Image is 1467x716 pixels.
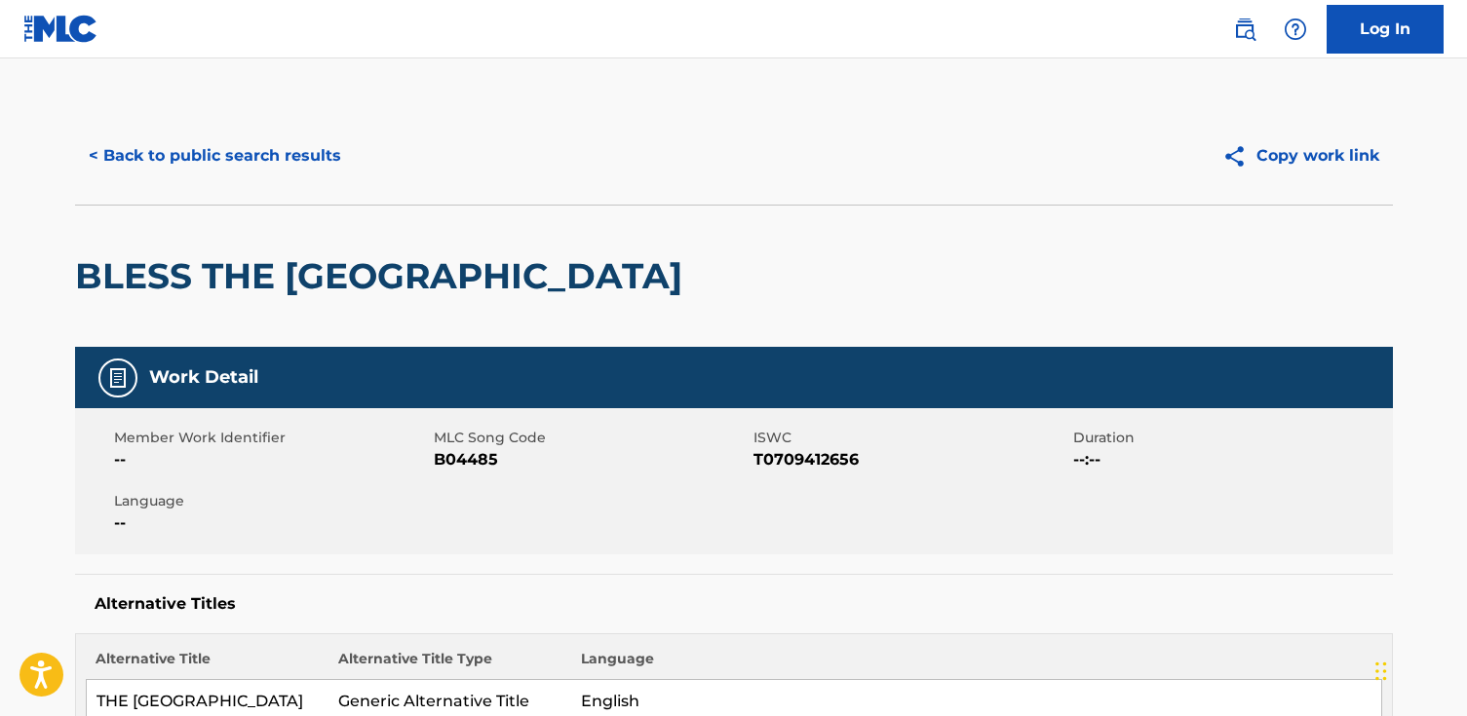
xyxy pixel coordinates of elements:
[95,594,1373,614] h5: Alternative Titles
[1209,132,1393,180] button: Copy work link
[1225,10,1264,49] a: Public Search
[571,649,1381,680] th: Language
[1327,5,1444,54] a: Log In
[86,649,328,680] th: Alternative Title
[753,448,1068,471] span: T0709412656
[1073,448,1388,471] span: --:--
[75,132,355,180] button: < Back to public search results
[1276,10,1315,49] div: Help
[434,448,749,471] span: B04485
[1375,642,1387,700] div: Drag
[1222,144,1256,169] img: Copy work link
[114,511,429,535] span: --
[1233,18,1256,41] img: search
[114,448,429,471] span: --
[114,491,429,511] span: Language
[23,15,98,43] img: MLC Logo
[1073,428,1388,448] span: Duration
[328,649,571,680] th: Alternative Title Type
[106,366,130,390] img: Work Detail
[149,366,258,389] h5: Work Detail
[75,254,692,298] h2: BLESS THE [GEOGRAPHIC_DATA]
[434,428,749,448] span: MLC Song Code
[1284,18,1307,41] img: help
[1370,622,1467,716] iframe: Chat Widget
[753,428,1068,448] span: ISWC
[114,428,429,448] span: Member Work Identifier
